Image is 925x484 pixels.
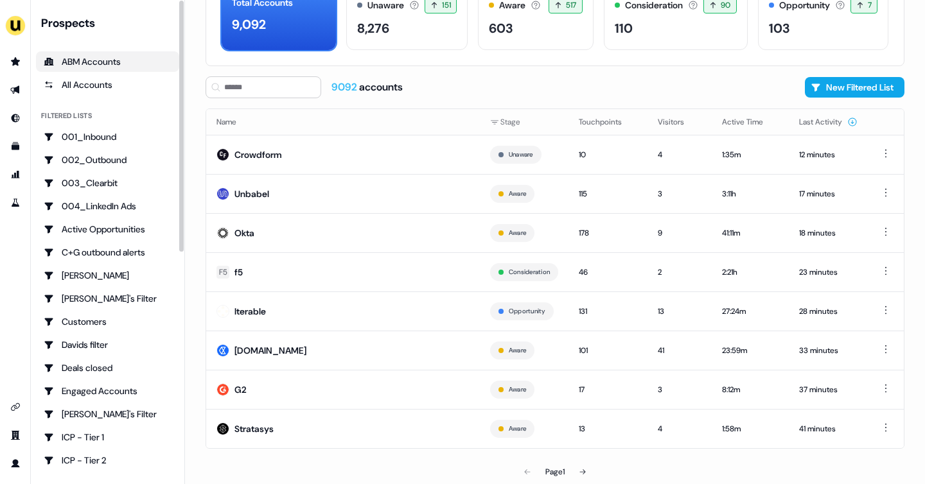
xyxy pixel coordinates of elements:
button: Last Activity [799,110,858,134]
div: f5 [234,266,243,279]
div: 110 [615,19,633,38]
a: Go to attribution [5,164,26,185]
a: Go to C+G outbound alerts [36,242,179,263]
button: Aware [509,384,526,395]
div: 27:24m [722,305,779,318]
div: 003_Clearbit [44,177,172,189]
div: 002_Outbound [44,153,172,166]
div: Prospects [41,15,179,31]
div: Iterable [234,305,266,318]
div: [PERSON_NAME] [44,269,172,282]
div: Stage [490,116,558,128]
button: Active Time [722,110,779,134]
button: Touchpoints [579,110,637,134]
div: 9,092 [232,15,266,34]
div: 37 minutes [799,383,858,396]
div: F5 [219,266,227,279]
div: 23:59m [722,344,779,357]
div: G2 [234,383,247,396]
a: Go to Deals closed [36,358,179,378]
a: Go to 003_Clearbit [36,173,179,193]
a: Go to Davids filter [36,334,179,355]
button: Visitors [658,110,700,134]
div: 17 [579,383,637,396]
div: 10 [579,148,637,161]
button: Aware [509,227,526,239]
div: 4 [658,422,701,435]
div: 101 [579,344,637,357]
div: 17 minutes [799,187,858,200]
div: Customers [44,315,172,328]
div: ICP - Tier 2 [44,454,172,467]
a: Go to prospects [5,51,26,72]
a: Go to outbound experience [5,80,26,100]
div: 18 minutes [799,227,858,239]
div: 3:11h [722,187,779,200]
a: Go to Inbound [5,108,26,128]
div: 28 minutes [799,305,858,318]
a: Go to Engaged Accounts [36,381,179,401]
a: Go to profile [5,453,26,474]
div: Unbabel [234,187,269,200]
div: All Accounts [44,78,172,91]
div: ABM Accounts [44,55,172,68]
button: Consideration [509,266,550,278]
div: Deals closed [44,361,172,374]
a: Go to Geneviève's Filter [36,404,179,424]
div: 12 minutes [799,148,858,161]
a: Go to 004_LinkedIn Ads [36,196,179,216]
div: 8:12m [722,383,779,396]
div: Okta [234,227,254,239]
div: 8,276 [357,19,389,38]
div: 4 [658,148,701,161]
div: Active Opportunities [44,223,172,236]
button: Aware [509,345,526,356]
button: Aware [509,423,526,435]
div: 33 minutes [799,344,858,357]
a: Go to Customers [36,311,179,332]
div: Engaged Accounts [44,385,172,397]
button: Unaware [509,149,533,160]
a: Go to Charlotte's Filter [36,288,179,309]
div: Stratasys [234,422,274,435]
div: Crowdform [234,148,282,161]
button: Aware [509,188,526,200]
div: 1:35m [722,148,779,161]
div: 2 [658,266,701,279]
th: Name [206,109,480,135]
a: Go to ICP - Tier 1 [36,427,179,447]
a: ABM Accounts [36,51,179,72]
div: 41 [658,344,701,357]
div: 001_Inbound [44,130,172,143]
div: 103 [769,19,789,38]
div: 9 [658,227,701,239]
a: Go to integrations [5,397,26,417]
div: 41:11m [722,227,779,239]
button: Opportunity [509,306,545,317]
a: Go to ICP - Tier 2 [36,450,179,471]
div: 115 [579,187,637,200]
div: 23 minutes [799,266,858,279]
div: [PERSON_NAME]'s Filter [44,292,172,305]
div: C+G outbound alerts [44,246,172,259]
div: 004_LinkedIn Ads [44,200,172,212]
span: 9092 [331,80,359,94]
button: New Filtered List [805,77,904,98]
div: 13 [579,422,637,435]
div: [DOMAIN_NAME] [234,344,306,357]
div: 1:58m [722,422,779,435]
div: [PERSON_NAME]'s Filter [44,408,172,420]
div: 13 [658,305,701,318]
a: Go to 002_Outbound [36,150,179,170]
a: Go to experiments [5,193,26,213]
div: 603 [489,19,513,38]
div: 131 [579,305,637,318]
div: Filtered lists [41,110,92,121]
div: ICP - Tier 1 [44,431,172,444]
div: Davids filter [44,338,172,351]
a: Go to team [5,425,26,445]
a: Go to 001_Inbound [36,126,179,147]
div: 2:21h [722,266,779,279]
a: All accounts [36,74,179,95]
div: 178 [579,227,637,239]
